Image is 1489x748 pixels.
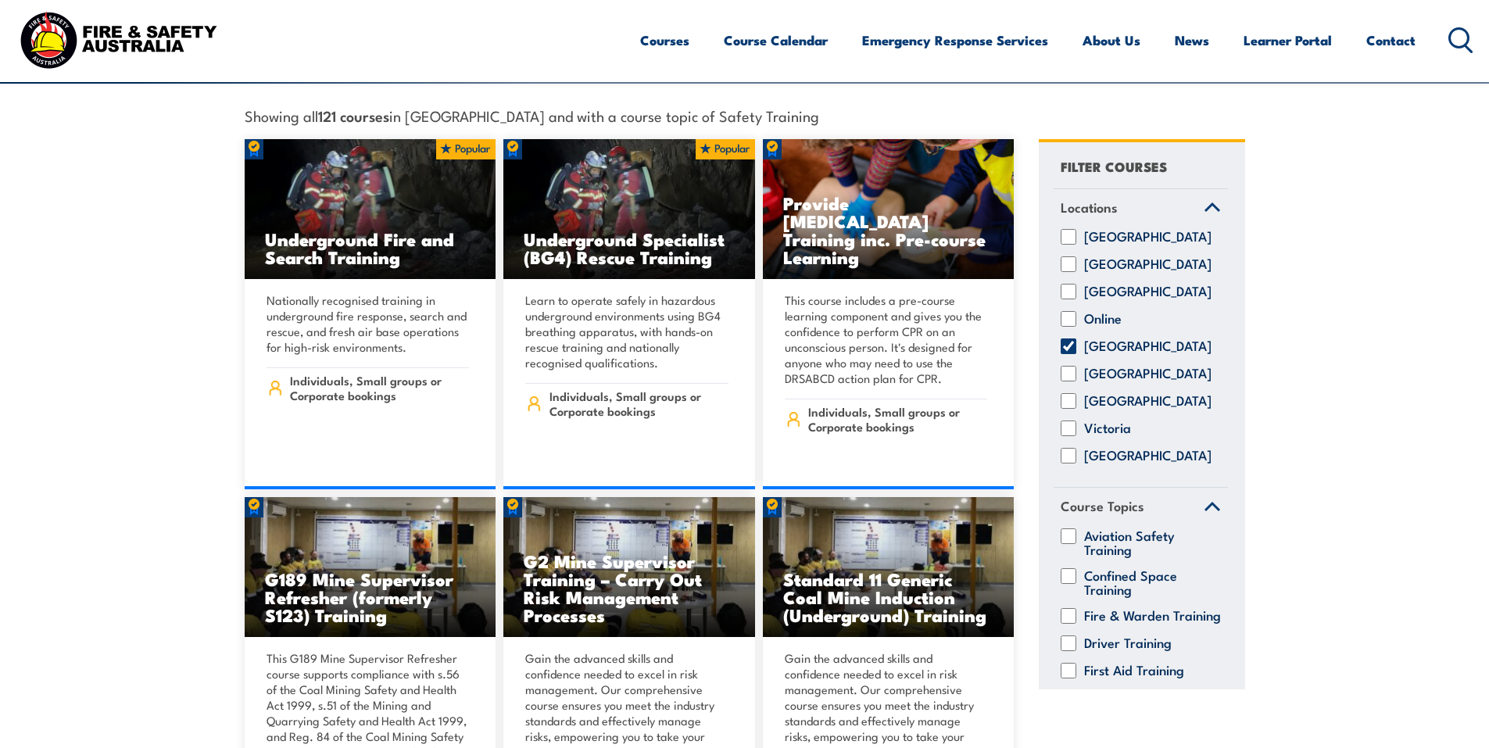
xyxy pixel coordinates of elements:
[245,139,496,280] img: Underground mine rescue
[1084,311,1122,327] label: Online
[1084,448,1212,463] label: [GEOGRAPHIC_DATA]
[1084,284,1212,299] label: [GEOGRAPHIC_DATA]
[1244,20,1332,61] a: Learner Portal
[503,497,755,638] img: Standard 11 Generic Coal Mine Induction (Surface) TRAINING (1)
[783,570,994,624] h3: Standard 11 Generic Coal Mine Induction (Underground) Training
[763,497,1015,638] a: Standard 11 Generic Coal Mine Induction (Underground) Training
[862,20,1048,61] a: Emergency Response Services
[1061,156,1167,177] h4: FILTER COURSES
[1083,20,1140,61] a: About Us
[1084,635,1172,651] label: Driver Training
[1175,20,1209,61] a: News
[1366,20,1416,61] a: Contact
[1084,568,1221,596] label: Confined Space Training
[524,552,735,624] h3: G2 Mine Supervisor Training – Carry Out Risk Management Processes
[267,292,470,355] p: Nationally recognised training in underground fire response, search and rescue, and fresh air bas...
[265,570,476,624] h3: G189 Mine Supervisor Refresher (formerly S123) Training
[245,497,496,638] a: G189 Mine Supervisor Refresher (formerly S123) Training
[640,20,689,61] a: Courses
[503,497,755,638] a: G2 Mine Supervisor Training – Carry Out Risk Management Processes
[763,497,1015,638] img: Standard 11 Generic Coal Mine Induction (Surface) TRAINING (1)
[1061,496,1144,517] span: Course Topics
[503,139,755,280] a: Underground Specialist (BG4) Rescue Training
[763,139,1015,280] img: Low Voltage Rescue and Provide CPR
[783,194,994,266] h3: Provide [MEDICAL_DATA] Training inc. Pre-course Learning
[1084,256,1212,272] label: [GEOGRAPHIC_DATA]
[245,497,496,638] img: Standard 11 Generic Coal Mine Induction (Surface) TRAINING (1)
[265,230,476,266] h3: Underground Fire and Search Training
[1084,608,1221,624] label: Fire & Warden Training
[1084,421,1131,436] label: Victoria
[525,292,728,370] p: Learn to operate safely in hazardous underground environments using BG4 breathing apparatus, with...
[524,230,735,266] h3: Underground Specialist (BG4) Rescue Training
[808,404,987,434] span: Individuals, Small groups or Corporate bookings
[1084,338,1212,354] label: [GEOGRAPHIC_DATA]
[1084,393,1212,409] label: [GEOGRAPHIC_DATA]
[245,139,496,280] a: Underground Fire and Search Training
[1084,528,1221,557] label: Aviation Safety Training
[245,107,819,123] span: Showing all in [GEOGRAPHIC_DATA] and with a course topic of Safety Training
[549,388,728,418] span: Individuals, Small groups or Corporate bookings
[763,139,1015,280] a: Provide [MEDICAL_DATA] Training inc. Pre-course Learning
[1084,366,1212,381] label: [GEOGRAPHIC_DATA]
[724,20,828,61] a: Course Calendar
[1084,229,1212,245] label: [GEOGRAPHIC_DATA]
[503,139,755,280] img: Underground mine rescue
[318,105,389,126] strong: 121 courses
[1054,189,1228,230] a: Locations
[290,373,469,403] span: Individuals, Small groups or Corporate bookings
[1054,488,1228,528] a: Course Topics
[785,292,988,386] p: This course includes a pre-course learning component and gives you the confidence to perform CPR ...
[1061,197,1118,218] span: Locations
[1084,663,1184,678] label: First Aid Training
